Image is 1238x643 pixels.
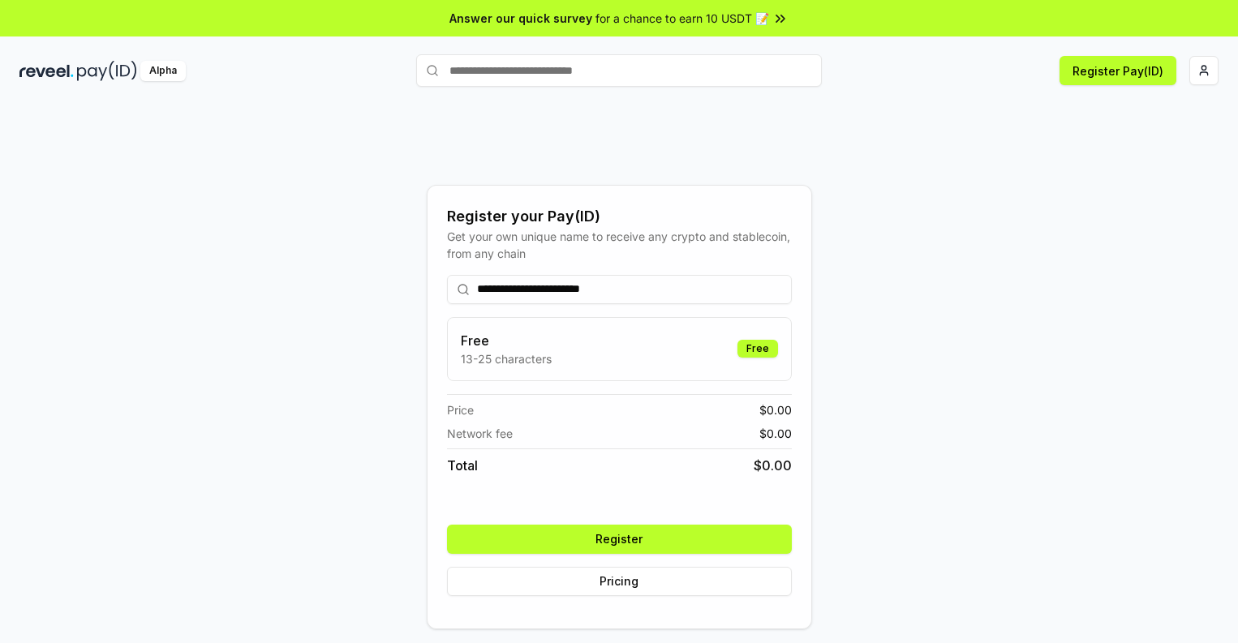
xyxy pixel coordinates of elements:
[759,401,792,418] span: $ 0.00
[447,205,792,228] div: Register your Pay(ID)
[595,10,769,27] span: for a chance to earn 10 USDT 📝
[447,425,513,442] span: Network fee
[77,61,137,81] img: pay_id
[447,401,474,418] span: Price
[461,350,552,367] p: 13-25 characters
[140,61,186,81] div: Alpha
[1060,56,1176,85] button: Register Pay(ID)
[737,340,778,358] div: Free
[449,10,592,27] span: Answer our quick survey
[447,567,792,596] button: Pricing
[754,456,792,475] span: $ 0.00
[19,61,74,81] img: reveel_dark
[759,425,792,442] span: $ 0.00
[461,331,552,350] h3: Free
[447,456,478,475] span: Total
[447,228,792,262] div: Get your own unique name to receive any crypto and stablecoin, from any chain
[447,525,792,554] button: Register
